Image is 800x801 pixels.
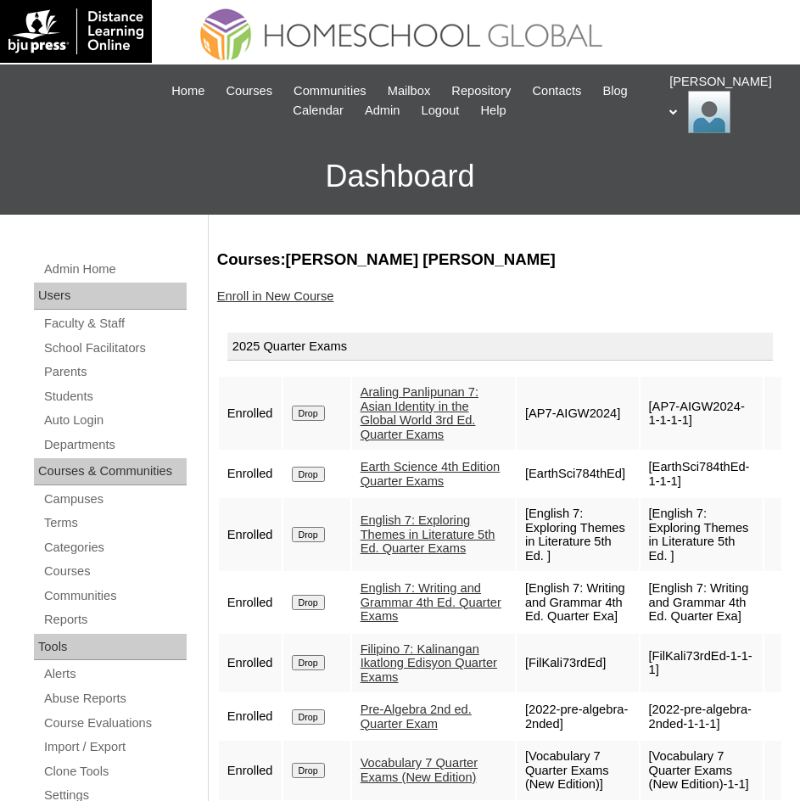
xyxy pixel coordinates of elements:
td: Enrolled [219,694,282,739]
a: Parents [42,361,187,383]
td: [EarthSci784thEd-1-1-1] [641,451,763,496]
a: Filipino 7: Kalinangan Ikatlong Edisyon Quarter Exams [361,642,497,684]
a: Mailbox [379,81,439,101]
span: Blog [602,81,627,101]
a: Reports [42,609,187,630]
a: Calendar [284,101,351,120]
a: Course Evaluations [42,713,187,734]
a: English 7: Exploring Themes in Literature 5th Ed. Quarter Exams [361,513,495,555]
a: Departments [42,434,187,456]
a: Import / Export [42,737,187,758]
a: Students [42,386,187,407]
span: Courses [226,81,272,101]
td: Enrolled [219,741,282,800]
td: Enrolled [219,634,282,693]
a: Categories [42,537,187,558]
a: Pre-Algebra 2nd ed. Quarter Exam [361,703,472,731]
span: Mailbox [388,81,431,101]
div: 2025 Quarter Exams [227,333,773,361]
div: [PERSON_NAME] [669,73,783,133]
input: Drop [292,709,325,725]
a: Vocabulary 7 Quarter Exams (New Edition) [361,756,478,784]
a: Courses [217,81,281,101]
td: [English 7: Exploring Themes in Literature 5th Ed. ] [517,498,639,571]
div: Courses & Communities [34,458,187,485]
a: Logout [413,101,468,120]
td: [English 7: Writing and Grammar 4th Ed. Quarter Exa] [517,573,639,632]
a: Communities [285,81,375,101]
td: Enrolled [219,377,282,450]
span: Home [171,81,204,101]
img: logo-white.png [8,8,143,54]
a: Courses [42,561,187,582]
h3: Courses:[PERSON_NAME] [PERSON_NAME] [217,249,783,271]
input: Drop [292,406,325,421]
td: [AP7-AIGW2024] [517,377,639,450]
a: Help [472,101,514,120]
input: Drop [292,467,325,482]
td: Enrolled [219,498,282,571]
a: Contacts [523,81,590,101]
h3: Dashboard [8,138,792,215]
td: [Vocabulary 7 Quarter Exams (New Edition)-1-1] [641,741,763,800]
a: Clone Tools [42,761,187,782]
a: Faculty & Staff [42,313,187,334]
span: Help [480,101,506,120]
a: Alerts [42,664,187,685]
td: [2022-pre-algebra-2nded-1-1-1] [641,694,763,739]
a: Admin Home [42,259,187,280]
input: Drop [292,655,325,670]
a: Repository [443,81,519,101]
td: [FilKali73rdEd] [517,634,639,693]
span: Communities [294,81,366,101]
a: Blog [594,81,635,101]
a: Enroll in New Course [217,289,334,303]
a: Admin [356,101,409,120]
a: English 7: Writing and Grammar 4th Ed. Quarter Exams [361,581,501,623]
td: [English 7: Exploring Themes in Literature 5th Ed. ] [641,498,763,571]
img: Ariane Ebuen [688,91,730,133]
a: Communities [42,585,187,607]
a: School Facilitators [42,338,187,359]
td: Enrolled [219,573,282,632]
div: Tools [34,634,187,661]
td: [EarthSci784thEd] [517,451,639,496]
div: Users [34,283,187,310]
td: [FilKali73rdEd-1-1-1] [641,634,763,693]
td: [Vocabulary 7 Quarter Exams (New Edition)] [517,741,639,800]
a: Auto Login [42,410,187,431]
td: [AP7-AIGW2024-1-1-1-1] [641,377,763,450]
a: Home [163,81,213,101]
input: Drop [292,763,325,778]
span: Contacts [532,81,581,101]
a: Terms [42,513,187,534]
input: Drop [292,527,325,542]
span: Calendar [293,101,343,120]
a: Abuse Reports [42,688,187,709]
a: Araling Panlipunan 7: Asian Identity in the Global World 3rd Ed. Quarter Exams [361,385,478,441]
span: Admin [365,101,400,120]
td: Enrolled [219,451,282,496]
span: Logout [422,101,460,120]
a: Earth Science 4th Edition Quarter Exams [361,460,501,488]
a: Campuses [42,489,187,510]
input: Drop [292,595,325,610]
span: Repository [451,81,511,101]
td: [English 7: Writing and Grammar 4th Ed. Quarter Exa] [641,573,763,632]
td: [2022-pre-algebra-2nded] [517,694,639,739]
